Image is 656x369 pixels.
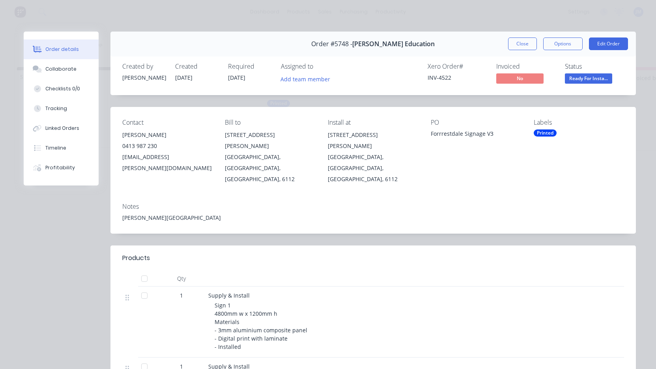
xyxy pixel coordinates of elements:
span: [DATE] [228,74,245,81]
button: Edit Order [589,37,628,50]
div: Printed [534,129,557,137]
span: [PERSON_NAME] Education [352,40,435,48]
button: Add team member [281,73,335,84]
div: Required [228,63,271,70]
button: Linked Orders [24,118,99,138]
button: Profitability [24,158,99,178]
div: [STREET_ADDRESS][PERSON_NAME] [328,129,418,152]
button: Add team member [276,73,334,84]
div: Bill to [225,119,315,126]
div: [PERSON_NAME] [122,73,166,82]
div: Timeline [45,144,66,152]
div: Forrrestdale Signage V3 [431,129,521,140]
span: No [496,73,544,83]
div: PO [431,119,521,126]
button: Order details [24,39,99,59]
div: Order details [45,46,79,53]
button: Ready For Insta... [565,73,612,85]
div: 0413 987 230 [122,140,213,152]
div: [STREET_ADDRESS][PERSON_NAME][GEOGRAPHIC_DATA], [GEOGRAPHIC_DATA], [GEOGRAPHIC_DATA], 6112 [225,129,315,185]
button: Collaborate [24,59,99,79]
div: Labels [534,119,624,126]
div: Tracking [45,105,67,112]
span: Sign 1 4800mm w x 1200mm h Materials - 3mm aluminium composite panel - Digital print with laminat... [215,302,309,350]
div: Qty [158,271,205,287]
div: Collaborate [45,66,77,73]
div: [STREET_ADDRESS][PERSON_NAME] [225,129,315,152]
span: Order #5748 - [311,40,352,48]
div: Install at [328,119,418,126]
div: [PERSON_NAME]0413 987 230[EMAIL_ADDRESS][PERSON_NAME][DOMAIN_NAME] [122,129,213,174]
button: Timeline [24,138,99,158]
div: [EMAIL_ADDRESS][PERSON_NAME][DOMAIN_NAME] [122,152,213,174]
span: [DATE] [175,74,193,81]
div: Products [122,253,150,263]
div: Checklists 0/0 [45,85,80,92]
div: [STREET_ADDRESS][PERSON_NAME][GEOGRAPHIC_DATA], [GEOGRAPHIC_DATA], [GEOGRAPHIC_DATA], 6112 [328,129,418,185]
div: Notes [122,203,624,210]
button: Options [543,37,583,50]
button: Checklists 0/0 [24,79,99,99]
div: Profitability [45,164,75,171]
div: Status [565,63,624,70]
button: Close [508,37,537,50]
div: [PERSON_NAME][GEOGRAPHIC_DATA] [122,214,624,222]
div: Created [175,63,219,70]
div: Contact [122,119,213,126]
div: [GEOGRAPHIC_DATA], [GEOGRAPHIC_DATA], [GEOGRAPHIC_DATA], 6112 [328,152,418,185]
div: Created by [122,63,166,70]
span: Ready For Insta... [565,73,612,83]
div: Assigned to [281,63,360,70]
div: [GEOGRAPHIC_DATA], [GEOGRAPHIC_DATA], [GEOGRAPHIC_DATA], 6112 [225,152,315,185]
div: Invoiced [496,63,555,70]
span: 1 [180,291,183,300]
div: INV-4522 [428,73,487,82]
div: [PERSON_NAME] [122,129,213,140]
span: Supply & Install [208,292,250,299]
div: Xero Order # [428,63,487,70]
button: Tracking [24,99,99,118]
div: Linked Orders [45,125,79,132]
